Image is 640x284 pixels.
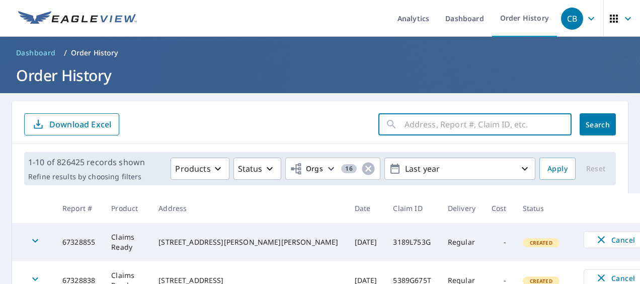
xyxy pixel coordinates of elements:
a: Dashboard [12,45,60,61]
span: Cancel [594,272,636,284]
input: Address, Report #, Claim ID, etc. [405,110,572,138]
th: Date [347,193,385,223]
span: 16 [341,165,357,172]
p: Last year [401,160,519,178]
td: [DATE] [347,223,385,261]
div: CB [561,8,583,30]
button: Download Excel [24,113,119,135]
nav: breadcrumb [12,45,628,61]
li: / [64,47,67,59]
img: EV Logo [18,11,137,26]
span: Cancel [594,234,636,246]
td: 3189L753G [385,223,439,261]
th: Delivery [440,193,484,223]
p: Products [175,163,210,175]
div: [STREET_ADDRESS][PERSON_NAME][PERSON_NAME] [158,237,338,247]
td: 67328855 [54,223,103,261]
span: Search [588,120,608,129]
span: Created [524,239,558,246]
h1: Order History [12,65,628,86]
span: Dashboard [16,48,56,58]
p: Order History [71,48,118,58]
td: - [484,223,515,261]
span: Orgs [290,163,324,175]
td: Claims Ready [103,223,150,261]
th: Report # [54,193,103,223]
span: Apply [547,163,568,175]
p: Download Excel [49,119,111,130]
button: Status [233,158,281,180]
button: Apply [539,158,576,180]
p: Refine results by choosing filters [28,172,145,181]
th: Cost [484,193,515,223]
button: Last year [384,158,535,180]
p: Status [238,163,263,175]
button: Products [171,158,229,180]
td: Regular [440,223,484,261]
button: Orgs16 [285,158,380,180]
button: Search [580,113,616,135]
th: Claim ID [385,193,439,223]
th: Product [103,193,150,223]
p: 1-10 of 826425 records shown [28,156,145,168]
th: Address [150,193,346,223]
th: Status [515,193,576,223]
